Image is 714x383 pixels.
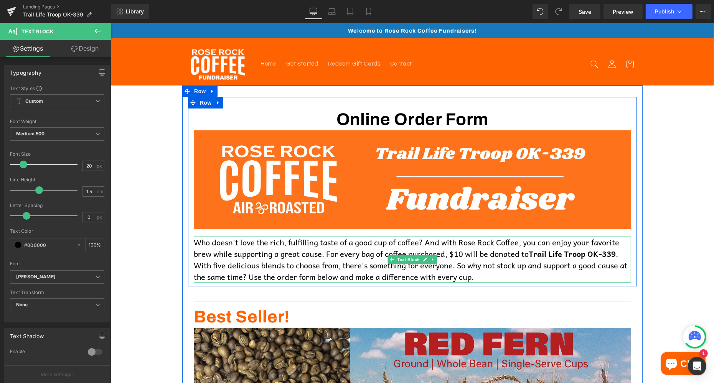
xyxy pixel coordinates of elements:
[279,38,301,45] span: Contact
[83,85,520,107] h1: Online Order Form
[23,12,83,18] span: Trail Life Troop OK-339
[97,163,103,168] span: px
[150,38,166,45] span: Home
[10,228,104,234] div: Text Color
[80,26,134,56] img: Rose Rock Coffee Fundraising
[10,203,104,208] div: Letter Spacing
[10,177,104,182] div: Line Height
[10,85,104,91] div: Text Styles
[97,215,103,220] span: px
[25,98,43,105] b: Custom
[274,33,306,50] a: Contact
[126,8,144,15] span: Library
[23,4,111,10] a: Landing Pages
[318,232,326,241] a: Expand / Collapse
[24,241,73,249] input: Color
[16,274,56,280] i: [PERSON_NAME]
[604,4,643,19] a: Preview
[41,371,71,378] p: More settings
[86,238,104,252] div: %
[175,38,208,45] span: Get Started
[359,4,378,19] a: Mobile
[341,4,359,19] a: Tablet
[10,261,104,266] div: Font
[655,8,674,15] span: Publish
[83,225,516,260] span: . With five delicious blends to choose from, there's something for everyone. So why not stock up ...
[16,302,28,307] b: None
[533,4,548,19] button: Undo
[83,283,520,305] h1: Best Seller!
[102,74,112,85] a: Expand / Collapse
[212,33,274,50] a: Redeem Gift Cards
[579,8,591,16] span: Save
[688,357,706,375] div: Open Intercom Messenger
[10,290,104,295] div: Text Transform
[323,4,341,19] a: Laptop
[613,8,633,16] span: Preview
[16,131,45,136] b: Medium 500
[217,38,270,45] span: Redeem Gift Cards
[10,119,104,124] div: Font Weight
[97,62,107,74] a: Expand / Collapse
[304,4,323,19] a: Desktop
[145,33,170,50] a: Home
[418,225,505,237] b: Trail Life Troop OK-339
[10,65,41,76] div: Typography
[10,348,80,357] div: Enable
[81,62,97,74] span: Row
[87,74,102,85] span: Row
[97,189,103,194] span: em
[696,4,711,19] button: More
[285,232,310,241] span: Text Block
[21,28,53,35] span: Text Block
[111,4,149,19] a: New Library
[10,151,104,157] div: Font Size
[170,33,212,50] a: Get Started
[475,33,493,50] summary: Search
[57,40,113,57] a: Design
[646,4,693,19] button: Publish
[10,329,44,339] div: Text Shadow
[551,4,566,19] button: Redo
